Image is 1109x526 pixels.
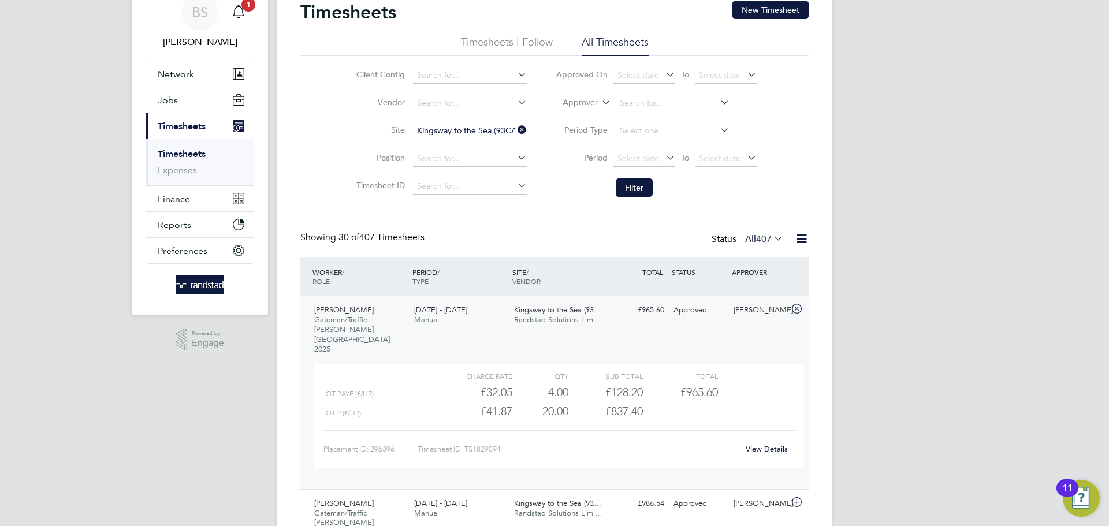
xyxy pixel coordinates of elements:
[756,233,772,245] span: 407
[699,153,740,163] span: Select date
[158,121,206,132] span: Timesheets
[412,277,429,286] span: TYPE
[699,70,740,80] span: Select date
[514,305,601,315] span: Kingsway to the Sea (93…
[310,262,410,292] div: WORKER
[300,1,396,24] h2: Timesheets
[314,305,374,315] span: [PERSON_NAME]
[669,301,729,320] div: Approved
[146,186,254,211] button: Finance
[192,5,208,20] span: BS
[582,35,649,56] li: All Timesheets
[414,315,439,324] span: Manual
[326,409,361,417] span: OT 2 (£/HR)
[512,402,568,421] div: 20.00
[158,148,206,159] a: Timesheets
[438,402,512,421] div: £41.87
[414,498,467,508] span: [DATE] - [DATE]
[514,498,601,508] span: Kingsway to the Sea (93…
[556,152,608,163] label: Period
[732,1,809,19] button: New Timesheet
[514,315,602,324] span: Randstad Solutions Limi…
[616,95,730,111] input: Search for...
[712,232,786,248] div: Status
[642,267,663,277] span: TOTAL
[353,180,405,191] label: Timesheet ID
[353,69,405,80] label: Client Config
[617,153,659,163] span: Select date
[616,123,730,139] input: Select one
[414,508,439,518] span: Manual
[146,61,254,87] button: Network
[514,508,602,518] span: Randstad Solutions Limi…
[669,494,729,513] div: Approved
[192,338,224,348] span: Engage
[413,123,527,139] input: Search for...
[146,139,254,185] div: Timesheets
[568,369,643,383] div: Sub Total
[410,262,509,292] div: PERIOD
[176,329,225,350] a: Powered byEngage
[176,275,224,294] img: randstad-logo-retina.png
[746,444,788,454] a: View Details
[146,238,254,263] button: Preferences
[158,165,197,176] a: Expenses
[546,97,598,109] label: Approver
[568,402,643,421] div: £837.40
[609,494,669,513] div: £986.54
[643,369,717,383] div: Total
[609,301,669,320] div: £965.60
[146,212,254,237] button: Reports
[680,385,718,399] span: £965.60
[678,67,693,82] span: To
[158,193,190,204] span: Finance
[1063,480,1100,517] button: Open Resource Center, 11 new notifications
[512,369,568,383] div: QTY
[158,219,191,230] span: Reports
[146,87,254,113] button: Jobs
[323,440,418,458] div: Placement ID: 296396
[192,329,224,338] span: Powered by
[314,315,390,354] span: Gateman/Traffic [PERSON_NAME] [GEOGRAPHIC_DATA] 2025
[512,383,568,402] div: 4.00
[556,69,608,80] label: Approved On
[616,178,653,197] button: Filter
[413,68,527,84] input: Search for...
[1062,488,1073,503] div: 11
[338,232,425,243] span: 407 Timesheets
[729,262,789,282] div: APPROVER
[158,245,207,256] span: Preferences
[353,152,405,163] label: Position
[338,232,359,243] span: 30 of
[146,35,254,49] span: Bradley Soan
[353,125,405,135] label: Site
[509,262,609,292] div: SITE
[512,277,541,286] span: VENDOR
[158,69,194,80] span: Network
[568,383,643,402] div: £128.20
[413,151,527,167] input: Search for...
[678,150,693,165] span: To
[353,97,405,107] label: Vendor
[342,267,344,277] span: /
[314,498,374,508] span: [PERSON_NAME]
[312,277,330,286] span: ROLE
[300,232,427,244] div: Showing
[414,305,467,315] span: [DATE] - [DATE]
[146,275,254,294] a: Go to home page
[437,267,440,277] span: /
[617,70,659,80] span: Select date
[729,494,789,513] div: [PERSON_NAME]
[438,383,512,402] div: £32.05
[556,125,608,135] label: Period Type
[438,369,512,383] div: Charge rate
[418,440,738,458] div: Timesheet ID: TS1829094
[146,113,254,139] button: Timesheets
[461,35,553,56] li: Timesheets I Follow
[669,262,729,282] div: STATUS
[729,301,789,320] div: [PERSON_NAME]
[326,390,374,398] span: OT PAYE (£/HR)
[745,233,783,245] label: All
[526,267,529,277] span: /
[158,95,178,106] span: Jobs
